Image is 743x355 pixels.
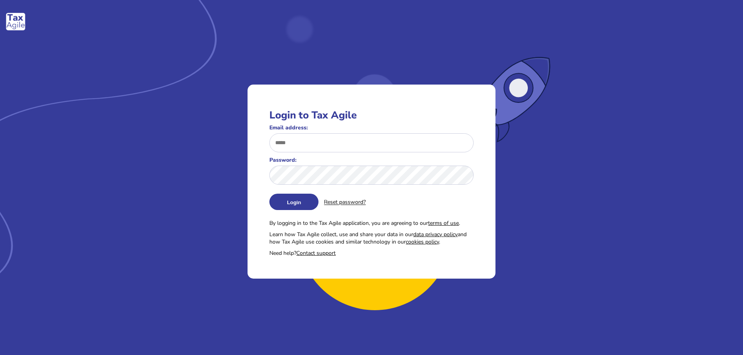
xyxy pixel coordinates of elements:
h1: Login to Tax Agile [269,108,473,122]
a: cookies policy [406,238,439,245]
label: Password: [269,156,473,164]
a: data privacy policy [413,231,458,238]
span: Click to send a reset password email [324,199,366,206]
button: Login [269,194,318,210]
label: Email address: [269,124,473,131]
div: Learn how Tax Agile collect, use and share your data in our and how Tax Agile use cookies and sim... [269,231,473,245]
div: Need help? [269,249,473,257]
a: terms of use [428,219,459,227]
div: By logging in to the Tax Agile application, you are agreeing to our . [269,219,473,227]
a: Contact support [296,249,336,257]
